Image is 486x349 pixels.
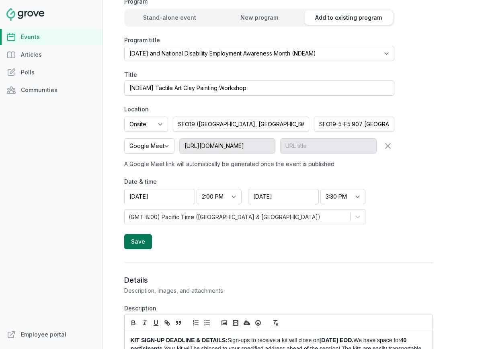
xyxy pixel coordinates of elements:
div: Add to existing program [305,14,393,22]
div: New program [215,14,303,22]
div: Stand-alone event [126,14,214,22]
label: Date & time [124,178,365,186]
div: A Google Meet link will automatically be generated once the event is published [124,160,394,168]
label: Title [124,71,394,79]
input: Start date [124,189,195,204]
label: Location [124,105,394,113]
label: Program title [124,36,394,44]
button: Save [124,234,152,249]
p: Description, images, and attachments [124,287,433,295]
input: URL title [280,138,376,154]
input: End date [248,189,319,204]
label: Description [124,304,433,312]
strong: [DATE] EOD. [320,337,354,343]
img: Grove [6,8,44,21]
div: (GMT-8:00) Pacific Time ([GEOGRAPHIC_DATA] & [GEOGRAPHIC_DATA]) [129,213,320,221]
strong: KIT SIGN-UP DEADLINE & DETAILS: [131,337,228,343]
h3: Details [124,275,433,285]
input: Room [314,117,394,132]
input: URL [179,138,275,154]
